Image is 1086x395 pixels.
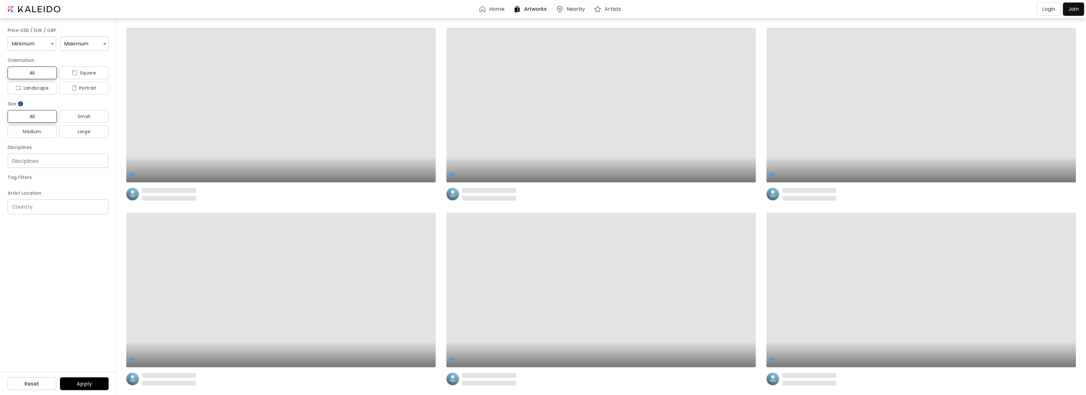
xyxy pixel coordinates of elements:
[64,69,104,77] span: Square
[16,85,21,91] img: icon
[13,69,52,77] span: All
[60,377,109,390] button: Apply
[8,144,109,151] h6: Disciplines
[13,128,52,135] span: Medium
[8,56,109,64] h6: Orientation
[59,67,109,79] button: iconSquare
[64,84,104,92] span: Portrait
[72,70,77,75] img: icon
[13,380,51,387] span: Reset
[17,101,24,107] img: info
[8,27,109,34] h6: Price USD / EUR / GBP
[64,128,104,135] span: Large
[59,110,109,123] button: Small
[513,5,550,13] a: Artworks
[8,110,57,123] button: All
[1037,3,1060,16] button: Login
[594,5,624,13] a: Artists
[524,7,547,12] h6: Artworks
[13,113,52,120] span: All
[489,7,504,12] h6: Home
[60,37,109,51] div: Maximum
[8,82,57,94] button: iconLandscape
[1042,5,1055,13] p: Login
[556,5,588,13] a: Nearby
[72,85,77,91] img: icon
[8,377,56,390] button: Reset
[8,189,109,197] h6: Artist Location
[8,174,109,181] h6: Tag Filters
[59,125,109,138] button: Large
[8,100,109,108] h6: Size
[1037,3,1063,16] a: Login
[64,113,104,120] span: Small
[605,7,621,12] h6: Artists
[65,380,104,387] span: Apply
[1063,3,1084,16] a: Join
[567,7,585,12] h6: Nearby
[13,84,52,92] span: Landscape
[8,37,56,51] div: Minimum
[59,82,109,94] button: iconPortrait
[8,125,57,138] button: Medium
[479,5,507,13] a: Home
[8,67,57,79] button: All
